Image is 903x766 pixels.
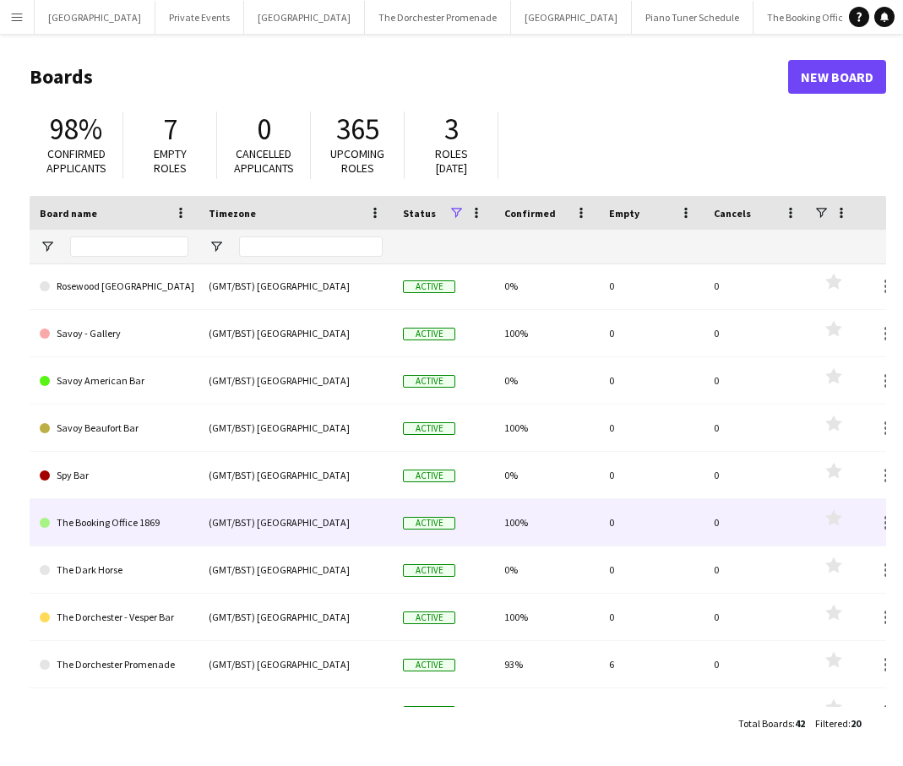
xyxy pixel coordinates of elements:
span: Upcoming roles [330,146,384,176]
div: 0 [599,357,704,404]
a: The Dark Horse [40,546,188,594]
div: 0% [494,546,599,593]
div: 0 [704,641,808,687]
span: Active [403,375,455,388]
span: Active [403,328,455,340]
div: (GMT/BST) [GEOGRAPHIC_DATA] [199,357,393,404]
div: 0 [704,546,808,593]
div: 0 [599,499,704,546]
div: 100% [494,405,599,451]
span: Empty roles [154,146,187,176]
a: Spy Bar [40,452,188,499]
span: Board name [40,207,97,220]
div: 93% [494,641,599,687]
button: Open Filter Menu [40,239,55,254]
button: The Booking Office 1869 [753,1,884,34]
div: 0 [599,594,704,640]
div: 0 [599,405,704,451]
span: 0 [257,111,271,148]
a: Savoy - Gallery [40,310,188,357]
span: Total Boards [738,717,792,730]
span: 42 [795,717,805,730]
div: 0 [704,688,808,735]
input: Timezone Filter Input [239,236,383,257]
a: The Stage [40,688,188,736]
div: 0 [599,452,704,498]
div: (GMT/BST) [GEOGRAPHIC_DATA] [199,499,393,546]
div: (GMT/BST) [GEOGRAPHIC_DATA] [199,263,393,309]
a: The Dorchester Promenade [40,641,188,688]
span: Roles [DATE] [435,146,468,176]
h1: Boards [30,64,788,90]
div: 0% [494,452,599,498]
button: [GEOGRAPHIC_DATA] [35,1,155,34]
span: Active [403,611,455,624]
div: 0 [599,546,704,593]
div: 0% [494,357,599,404]
div: (GMT/BST) [GEOGRAPHIC_DATA] [199,594,393,640]
span: Active [403,280,455,293]
span: Timezone [209,207,256,220]
a: Savoy American Bar [40,357,188,405]
div: (GMT/BST) [GEOGRAPHIC_DATA] [199,310,393,356]
span: 98% [50,111,102,148]
span: Cancels [714,207,751,220]
span: Status [403,207,436,220]
button: Private Events [155,1,244,34]
div: 100% [494,310,599,356]
div: 0 [704,357,808,404]
div: 0 [599,263,704,309]
span: Cancelled applicants [234,146,294,176]
button: [GEOGRAPHIC_DATA] [511,1,632,34]
div: 0 [704,452,808,498]
span: Active [403,422,455,435]
a: Savoy Beaufort Bar [40,405,188,452]
span: Active [403,659,455,671]
div: : [815,707,861,740]
div: 0% [494,263,599,309]
div: 0 [704,263,808,309]
div: (GMT/BST) [GEOGRAPHIC_DATA] [199,688,393,735]
span: Confirmed applicants [46,146,106,176]
div: 0 [599,310,704,356]
div: 0 [704,310,808,356]
div: (GMT/BST) [GEOGRAPHIC_DATA] [199,641,393,687]
span: 365 [336,111,379,148]
div: : [738,707,805,740]
span: 7 [163,111,177,148]
input: Board name Filter Input [70,236,188,257]
div: 100% [494,594,599,640]
button: Piano Tuner Schedule [632,1,753,34]
a: The Booking Office 1869 [40,499,188,546]
div: (GMT/BST) [GEOGRAPHIC_DATA] [199,405,393,451]
span: Active [403,564,455,577]
button: Open Filter Menu [209,239,224,254]
span: Active [403,470,455,482]
div: 0 [599,688,704,735]
a: New Board [788,60,886,94]
button: [GEOGRAPHIC_DATA] [244,1,365,34]
div: (GMT/BST) [GEOGRAPHIC_DATA] [199,452,393,498]
div: 0 [704,499,808,546]
span: Filtered [815,717,848,730]
div: 0 [704,594,808,640]
span: Active [403,517,455,530]
div: 100% [494,499,599,546]
span: Confirmed [504,207,556,220]
span: Active [403,706,455,719]
div: 6 [599,641,704,687]
span: 20 [851,717,861,730]
a: The Dorchester - Vesper Bar [40,594,188,641]
button: The Dorchester Promenade [365,1,511,34]
div: (GMT/BST) [GEOGRAPHIC_DATA] [199,546,393,593]
div: 100% [494,688,599,735]
a: Rosewood [GEOGRAPHIC_DATA] [40,263,188,310]
span: Empty [609,207,639,220]
div: 0 [704,405,808,451]
span: 3 [444,111,459,148]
